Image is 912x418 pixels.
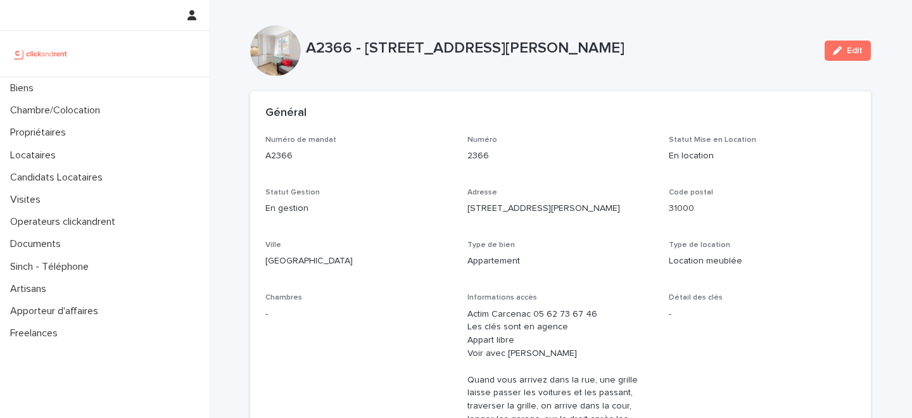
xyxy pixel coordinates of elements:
span: Informations accès [467,294,537,301]
p: Locataires [5,149,66,161]
span: Code postal [669,189,713,196]
p: Apporteur d'affaires [5,305,108,317]
p: En location [669,149,856,163]
span: Type de location [669,241,730,249]
p: Appartement [467,255,654,268]
p: - [669,308,856,321]
p: Chambre/Colocation [5,104,110,117]
span: Ville [265,241,281,249]
span: Type de bien [467,241,515,249]
p: Biens [5,82,44,94]
p: Candidats Locataires [5,172,113,184]
span: Statut Mise en Location [669,136,756,144]
p: 2366 [467,149,654,163]
span: Edit [847,46,863,55]
span: Statut Gestion [265,189,320,196]
span: Numéro de mandat [265,136,336,144]
p: Sinch - Téléphone [5,261,99,273]
p: 31000 [669,202,856,215]
p: Documents [5,238,71,250]
p: A2366 [265,149,452,163]
p: Propriétaires [5,127,76,139]
p: Artisans [5,283,56,295]
p: [GEOGRAPHIC_DATA] [265,255,452,268]
span: Détail des clés [669,294,723,301]
button: Edit [825,41,871,61]
p: A2366 - [STREET_ADDRESS][PERSON_NAME] [306,39,814,58]
p: - [265,308,452,321]
span: Adresse [467,189,497,196]
p: Operateurs clickandrent [5,216,125,228]
p: Freelances [5,327,68,339]
p: Location meublée [669,255,856,268]
span: Chambres [265,294,302,301]
span: Numéro [467,136,497,144]
p: En gestion [265,202,452,215]
p: Visites [5,194,51,206]
h2: Général [265,106,307,120]
p: [STREET_ADDRESS][PERSON_NAME] [467,202,654,215]
img: UCB0brd3T0yccxBKYDjQ [10,41,72,66]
